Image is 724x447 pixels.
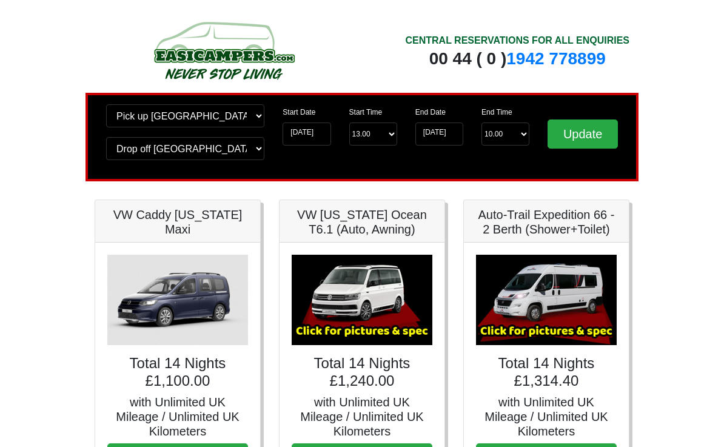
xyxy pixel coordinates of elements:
img: Auto-Trail Expedition 66 - 2 Berth (Shower+Toilet) [476,255,617,345]
h4: Total 14 Nights £1,240.00 [292,355,432,390]
img: VW Caddy California Maxi [107,255,248,345]
h5: with Unlimited UK Mileage / Unlimited UK Kilometers [476,395,617,439]
h5: with Unlimited UK Mileage / Unlimited UK Kilometers [292,395,432,439]
img: VW California Ocean T6.1 (Auto, Awning) [292,255,432,345]
input: Start Date [283,123,330,146]
h5: with Unlimited UK Mileage / Unlimited UK Kilometers [107,395,248,439]
img: campers-checkout-logo.png [109,17,339,84]
h5: Auto-Trail Expedition 66 - 2 Berth (Shower+Toilet) [476,207,617,237]
h4: Total 14 Nights £1,314.40 [476,355,617,390]
h5: VW [US_STATE] Ocean T6.1 (Auto, Awning) [292,207,432,237]
div: CENTRAL RESERVATIONS FOR ALL ENQUIRIES [405,33,629,48]
label: End Date [415,107,446,118]
h4: Total 14 Nights £1,100.00 [107,355,248,390]
input: Update [548,119,618,149]
h5: VW Caddy [US_STATE] Maxi [107,207,248,237]
input: Return Date [415,123,463,146]
label: End Time [481,107,512,118]
label: Start Time [349,107,383,118]
div: 00 44 ( 0 ) [405,48,629,70]
label: Start Date [283,107,315,118]
a: 1942 778899 [506,49,606,68]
